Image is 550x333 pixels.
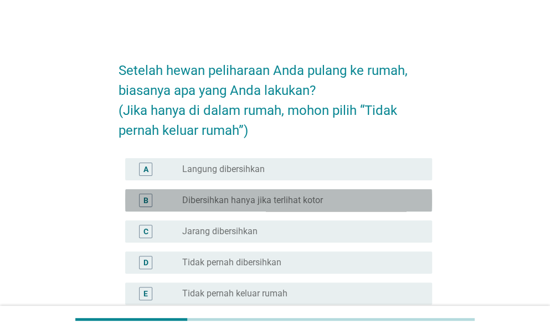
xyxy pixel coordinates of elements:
[182,257,281,268] label: Tidak pernah dibersihkan
[182,195,323,206] label: Dibersihkan hanya jika terlihat kotor
[119,49,432,140] h2: Setelah hewan peliharaan Anda pulang ke rumah, biasanya apa yang Anda lakukan? (Jika hanya di dal...
[182,226,258,237] label: Jarang dibersihkan
[143,163,148,175] div: A
[182,288,287,299] label: Tidak pernah keluar rumah
[182,164,265,175] label: Langung dibersihkan
[143,256,148,268] div: D
[143,225,148,237] div: C
[143,287,148,299] div: E
[143,194,148,206] div: B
